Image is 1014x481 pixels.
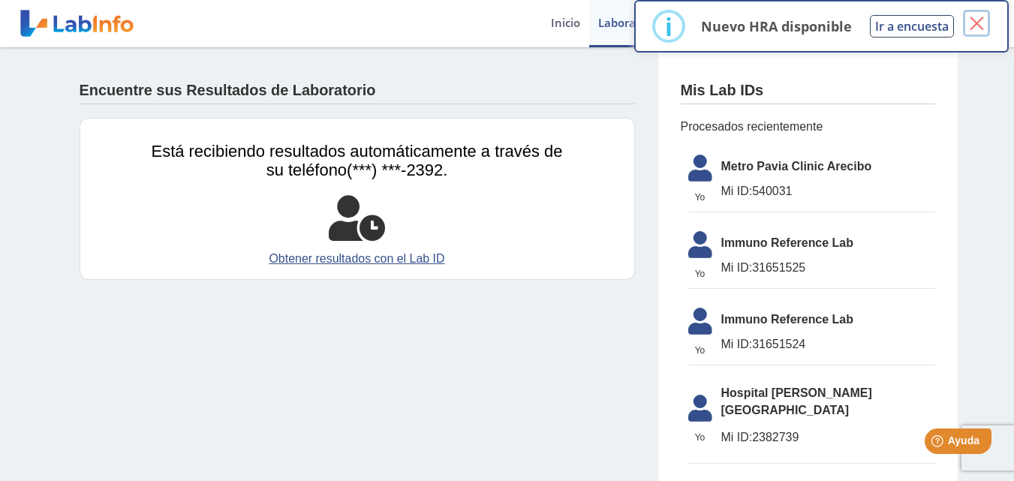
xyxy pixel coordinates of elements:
[880,422,997,464] iframe: Help widget launcher
[679,431,721,444] span: Yo
[152,142,563,179] span: Está recibiendo resultados automáticamente a través de su teléfono
[870,15,954,38] button: Ir a encuesta
[681,118,935,136] span: Procesados recientemente
[721,261,753,274] span: Mi ID:
[721,431,753,443] span: Mi ID:
[80,82,376,100] h4: Encuentre sus Resultados de Laboratorio
[721,428,935,446] span: 2382739
[721,311,935,329] span: Immuno Reference Lab
[721,185,753,197] span: Mi ID:
[721,338,753,350] span: Mi ID:
[721,182,935,200] span: 540031
[721,234,935,252] span: Immuno Reference Lab
[721,259,935,277] span: 31651525
[701,17,852,35] p: Nuevo HRA disponible
[679,267,721,281] span: Yo
[152,250,563,268] a: Obtener resultados con el Lab ID
[721,384,935,420] span: Hospital [PERSON_NAME][GEOGRAPHIC_DATA]
[665,13,672,40] div: i
[963,10,990,37] button: Close this dialog
[679,191,721,204] span: Yo
[721,335,935,353] span: 31651524
[721,158,935,176] span: Metro Pavia Clinic Arecibo
[681,82,764,100] h4: Mis Lab IDs
[679,344,721,357] span: Yo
